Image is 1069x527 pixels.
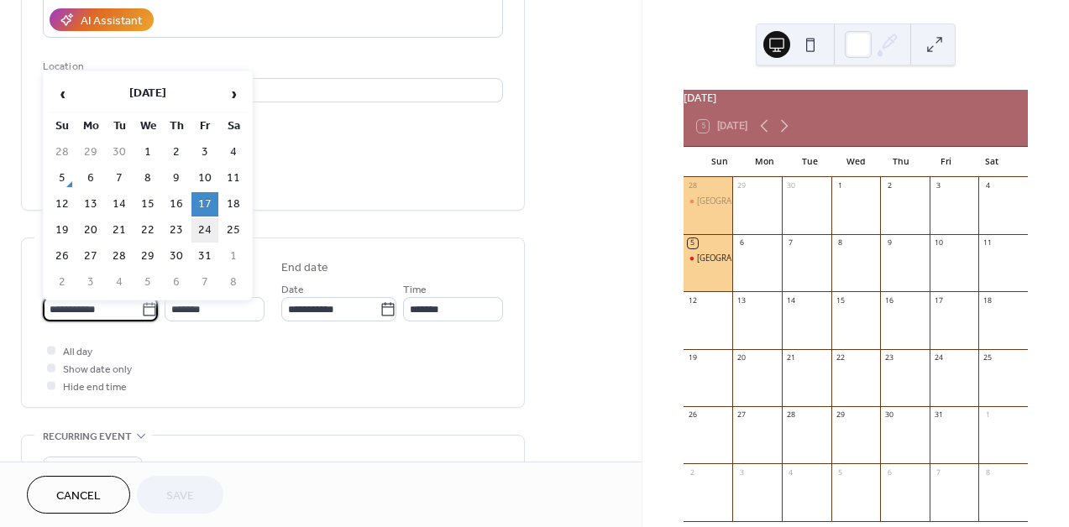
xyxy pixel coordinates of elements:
[134,270,161,295] td: 5
[969,147,1014,177] div: Sat
[835,295,845,305] div: 15
[106,192,133,217] td: 14
[835,410,845,420] div: 29
[49,166,76,190] td: 5
[934,467,944,477] div: 7
[49,218,76,243] td: 19
[163,114,190,138] th: Th
[884,467,894,477] div: 6
[134,192,161,217] td: 15
[983,467,993,477] div: 8
[106,218,133,243] td: 21
[49,114,76,138] th: Su
[786,295,796,305] div: 14
[697,253,836,263] div: [GEOGRAPHIC_DATA] Farmers Market
[983,181,993,191] div: 4
[736,410,747,420] div: 27
[884,295,894,305] div: 16
[786,410,796,420] div: 28
[688,181,698,191] div: 28
[49,192,76,217] td: 12
[786,467,796,477] div: 4
[106,270,133,295] td: 4
[191,270,218,295] td: 7
[220,270,247,295] td: 8
[191,166,218,190] td: 10
[736,467,747,477] div: 3
[697,196,836,206] div: [GEOGRAPHIC_DATA] Farmers Market
[163,192,190,217] td: 16
[736,181,747,191] div: 29
[163,244,190,269] td: 30
[50,461,113,480] span: Do not repeat
[63,343,92,361] span: All day
[835,467,845,477] div: 5
[56,488,101,505] span: Cancel
[684,253,733,263] div: Crescent City Farmers Market
[736,295,747,305] div: 13
[77,218,104,243] td: 20
[281,259,328,277] div: End date
[924,147,969,177] div: Fri
[134,114,161,138] th: We
[27,476,130,514] button: Cancel
[835,352,845,363] div: 22
[43,58,500,76] div: Location
[106,244,133,269] td: 28
[77,244,104,269] td: 27
[63,378,127,396] span: Hide end time
[134,140,161,164] td: 1
[163,218,190,243] td: 23
[77,76,218,112] th: [DATE]
[983,352,993,363] div: 25
[983,410,993,420] div: 1
[221,77,246,111] span: ›
[788,147,833,177] div: Tue
[81,13,142,30] div: AI Assistant
[786,352,796,363] div: 21
[934,238,944,248] div: 10
[77,192,104,217] td: 13
[77,166,104,190] td: 6
[884,181,894,191] div: 2
[934,181,944,191] div: 3
[697,147,742,177] div: Sun
[688,352,698,363] div: 19
[191,140,218,164] td: 3
[134,244,161,269] td: 29
[220,218,247,243] td: 25
[833,147,878,177] div: Wed
[281,281,304,299] span: Date
[50,77,75,111] span: ‹
[49,244,76,269] td: 26
[134,166,161,190] td: 8
[191,244,218,269] td: 31
[688,238,698,248] div: 5
[934,352,944,363] div: 24
[163,140,190,164] td: 2
[134,218,161,243] td: 22
[220,192,247,217] td: 18
[884,238,894,248] div: 9
[688,410,698,420] div: 26
[191,192,218,217] td: 17
[688,467,698,477] div: 2
[77,270,104,295] td: 3
[878,147,924,177] div: Thu
[163,270,190,295] td: 6
[220,140,247,164] td: 4
[49,270,76,295] td: 2
[835,238,845,248] div: 8
[43,428,132,446] span: Recurring event
[77,140,104,164] td: 29
[835,181,845,191] div: 1
[934,295,944,305] div: 17
[786,181,796,191] div: 30
[191,218,218,243] td: 24
[77,114,104,138] th: Mo
[684,90,1028,106] div: [DATE]
[49,140,76,164] td: 28
[934,410,944,420] div: 31
[163,166,190,190] td: 9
